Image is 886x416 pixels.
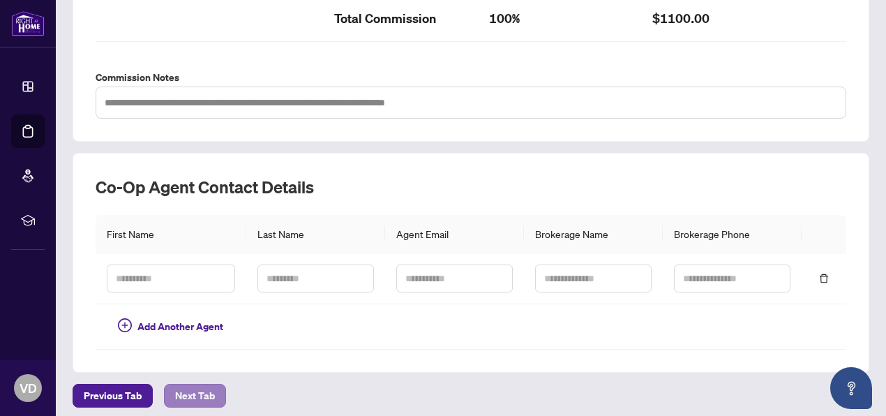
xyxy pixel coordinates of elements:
button: Previous Tab [73,384,153,408]
span: Previous Tab [84,385,142,407]
th: Agent Email [385,215,524,253]
h2: Co-op Agent Contact Details [96,176,846,198]
button: Open asap [830,367,872,409]
th: First Name [96,215,246,253]
span: delete [819,274,829,283]
span: Add Another Agent [137,319,223,334]
label: Commission Notes [96,70,846,85]
h2: $1100.00 [652,8,785,30]
span: Next Tab [175,385,215,407]
span: plus-circle [118,318,132,332]
button: Add Another Agent [107,315,234,338]
th: Last Name [246,215,385,253]
img: logo [11,10,45,36]
th: Brokerage Phone [663,215,802,253]
h2: Total Commission [334,8,467,30]
h2: 100% [489,8,630,30]
button: Next Tab [164,384,226,408]
th: Brokerage Name [524,215,663,253]
span: VD [20,378,37,398]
